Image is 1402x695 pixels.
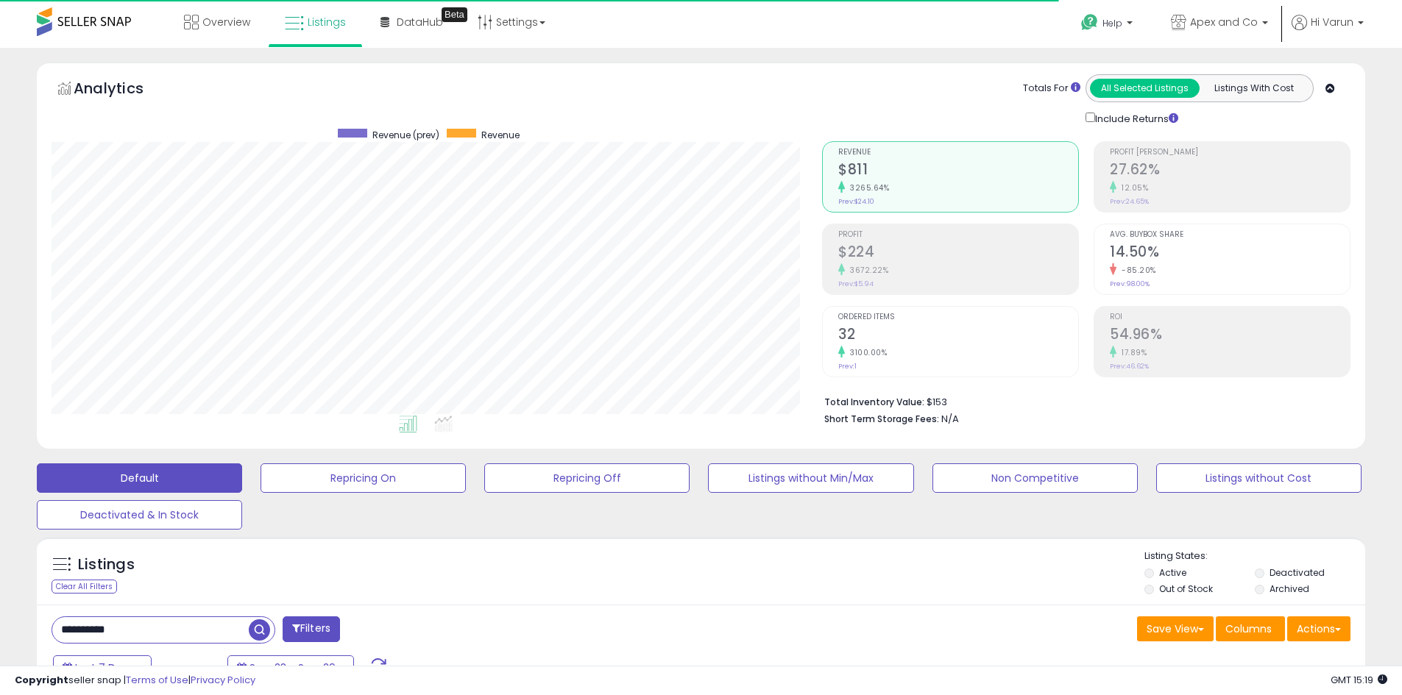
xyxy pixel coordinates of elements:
[484,463,690,493] button: Repricing Off
[1311,15,1353,29] span: Hi Varun
[52,580,117,594] div: Clear All Filters
[824,392,1339,410] li: $153
[1110,149,1350,157] span: Profit [PERSON_NAME]
[845,265,888,276] small: 3672.22%
[1090,79,1200,98] button: All Selected Listings
[481,129,520,141] span: Revenue
[1331,673,1387,687] span: 2025-10-7 15:19 GMT
[845,347,887,358] small: 3100.00%
[932,463,1138,493] button: Non Competitive
[1110,243,1350,263] h2: 14.50%
[1159,582,1213,595] label: Out of Stock
[1023,82,1080,96] div: Totals For
[249,660,336,675] span: Sep-23 - Sep-29
[838,243,1078,263] h2: $224
[1102,17,1122,29] span: Help
[1270,566,1325,579] label: Deactivated
[1270,582,1309,595] label: Archived
[838,313,1078,321] span: Ordered Items
[1137,616,1214,641] button: Save View
[397,15,443,29] span: DataHub
[708,463,913,493] button: Listings without Min/Max
[1287,616,1350,641] button: Actions
[838,197,874,206] small: Prev: $24.10
[261,463,466,493] button: Repricing On
[824,396,924,408] b: Total Inventory Value:
[1225,621,1272,636] span: Columns
[1080,13,1099,32] i: Get Help
[1116,182,1148,193] small: 12.05%
[1069,2,1147,48] a: Help
[1116,265,1156,276] small: -85.20%
[838,231,1078,239] span: Profit
[838,279,874,288] small: Prev: $5.94
[1144,549,1365,563] p: Listing States:
[126,673,188,687] a: Terms of Use
[372,129,439,141] span: Revenue (prev)
[1110,362,1149,371] small: Prev: 46.62%
[845,182,889,193] small: 3265.64%
[1199,79,1309,98] button: Listings With Cost
[1156,463,1362,493] button: Listings without Cost
[78,555,135,575] h5: Listings
[1074,110,1196,126] div: Include Returns
[191,673,255,687] a: Privacy Policy
[1116,347,1147,358] small: 17.89%
[838,326,1078,346] h2: 32
[15,674,255,688] div: seller snap | |
[15,673,68,687] strong: Copyright
[1110,313,1350,321] span: ROI
[824,413,939,425] b: Short Term Storage Fees:
[202,15,250,29] span: Overview
[838,362,857,371] small: Prev: 1
[227,655,354,680] button: Sep-23 - Sep-29
[1110,161,1350,181] h2: 27.62%
[154,662,222,676] span: Compared to:
[74,78,172,102] h5: Analytics
[1110,279,1150,288] small: Prev: 98.00%
[1110,231,1350,239] span: Avg. Buybox Share
[442,7,467,22] div: Tooltip anchor
[53,655,152,680] button: Last 7 Days
[75,660,133,675] span: Last 7 Days
[1292,15,1364,48] a: Hi Varun
[283,616,340,642] button: Filters
[37,463,242,493] button: Default
[941,412,959,426] span: N/A
[1110,326,1350,346] h2: 54.96%
[838,149,1078,157] span: Revenue
[1110,197,1149,206] small: Prev: 24.65%
[1190,15,1258,29] span: Apex and Co
[1159,566,1186,579] label: Active
[1216,616,1285,641] button: Columns
[37,500,242,530] button: Deactivated & In Stock
[838,161,1078,181] h2: $811
[308,15,346,29] span: Listings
